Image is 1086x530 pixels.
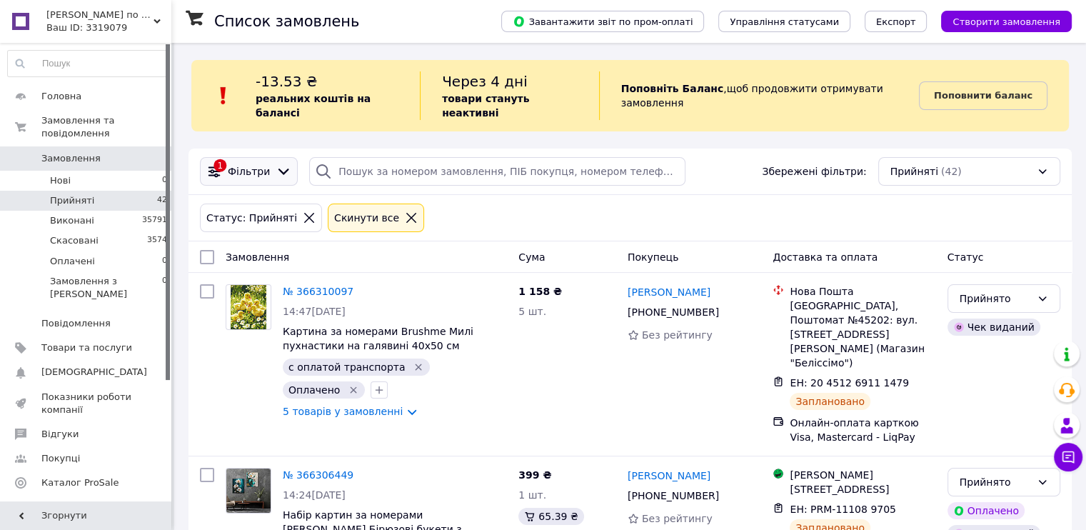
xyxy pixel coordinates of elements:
[790,416,935,444] div: Онлайн-оплата карткою Visa, Mastercard - LiqPay
[41,341,132,354] span: Товари та послуги
[309,157,685,186] input: Пошук за номером замовлення, ПІБ покупця, номером телефону, Email, номером накладної
[628,285,710,299] a: [PERSON_NAME]
[348,384,359,396] svg: Видалити мітку
[50,255,95,268] span: Оплачені
[628,490,719,501] span: [PHONE_NUMBER]
[41,114,171,140] span: Замовлення та повідомлення
[518,251,545,263] span: Cума
[162,255,167,268] span: 0
[790,377,909,389] span: ЕН: 20 4512 6911 1479
[157,194,167,207] span: 42
[518,508,583,525] div: 65.39 ₴
[256,93,371,119] b: реальних коштів на балансі
[226,284,271,330] a: Фото товару
[231,285,266,329] img: Фото товару
[642,329,713,341] span: Без рейтингу
[256,73,317,90] span: -13.53 ₴
[773,251,878,263] span: Доставка та оплата
[442,93,529,119] b: товари стануть неактивні
[162,174,167,187] span: 0
[41,152,101,165] span: Замовлення
[960,474,1031,490] div: Прийнято
[50,174,71,187] span: Нові
[960,291,1031,306] div: Прийнято
[790,504,895,515] span: ЕН: PRM-11108 9705
[890,164,938,179] span: Прийняті
[413,361,424,373] svg: Видалити мітку
[226,251,289,263] span: Замовлення
[331,210,402,226] div: Cкинути все
[1054,443,1082,471] button: Чат з покупцем
[283,469,353,481] a: № 366306449
[876,16,916,27] span: Експорт
[927,15,1072,26] a: Створити замовлення
[718,11,850,32] button: Управління статусами
[513,15,693,28] span: Завантажити звіт по пром-оплаті
[214,13,359,30] h1: Список замовлень
[41,366,147,379] span: [DEMOGRAPHIC_DATA]
[621,83,724,94] b: Поповніть Баланс
[147,234,167,247] span: 3574
[46,21,171,34] div: Ваш ID: 3319079
[41,452,80,465] span: Покупці
[50,275,162,301] span: Замовлення з [PERSON_NAME]
[934,90,1032,101] b: Поповнити баланс
[762,164,866,179] span: Збережені фільтри:
[941,11,1072,32] button: Створити замовлення
[41,317,111,330] span: Повідомлення
[518,469,551,481] span: 399 ₴
[947,502,1025,519] div: Оплачено
[41,90,81,103] span: Головна
[790,284,935,299] div: Нова Пошта
[50,194,94,207] span: Прийняті
[730,16,839,27] span: Управління статусами
[41,428,79,441] span: Відгуки
[628,469,710,483] a: [PERSON_NAME]
[162,275,167,301] span: 0
[865,11,927,32] button: Експорт
[518,286,562,297] span: 1 158 ₴
[952,16,1060,27] span: Створити замовлення
[228,164,270,179] span: Фільтри
[628,251,678,263] span: Покупець
[50,214,94,227] span: Виконані
[919,81,1047,110] a: Поповнити баланс
[213,85,234,106] img: :exclamation:
[947,251,984,263] span: Статус
[518,489,546,501] span: 1 шт.
[142,214,167,227] span: 35791
[283,286,353,297] a: № 366310097
[283,406,403,417] a: 5 товарів у замовленні
[41,391,132,416] span: Показники роботи компанії
[790,393,870,410] div: Заплановано
[518,306,546,317] span: 5 шт.
[941,166,962,177] span: (42)
[50,234,99,247] span: Скасовані
[288,384,340,396] span: Оплачено
[790,468,935,482] div: [PERSON_NAME]
[642,513,713,524] span: Без рейтингу
[790,482,935,496] div: [STREET_ADDRESS]
[283,306,346,317] span: 14:47[DATE]
[442,73,528,90] span: Через 4 дні
[8,51,168,76] input: Пошук
[599,71,919,120] div: , щоб продовжити отримувати замовлення
[288,361,405,373] span: с оплатой транспорта
[203,210,300,226] div: Статус: Прийняті
[226,469,271,513] img: Фото товару
[628,306,719,318] span: [PHONE_NUMBER]
[283,489,346,501] span: 14:24[DATE]
[226,468,271,514] a: Фото товару
[46,9,154,21] span: Malyi Картини по номерах
[947,319,1040,336] div: Чек виданий
[41,476,119,489] span: Каталог ProSale
[790,299,935,370] div: [GEOGRAPHIC_DATA], Поштомат №45202: вул. [STREET_ADDRESS][PERSON_NAME] (Магазин "Беліссімо")
[283,326,473,366] a: Картина за номерами Brushme Милі пухнастики на галявині 40х50 см BS54232
[501,11,704,32] button: Завантажити звіт по пром-оплаті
